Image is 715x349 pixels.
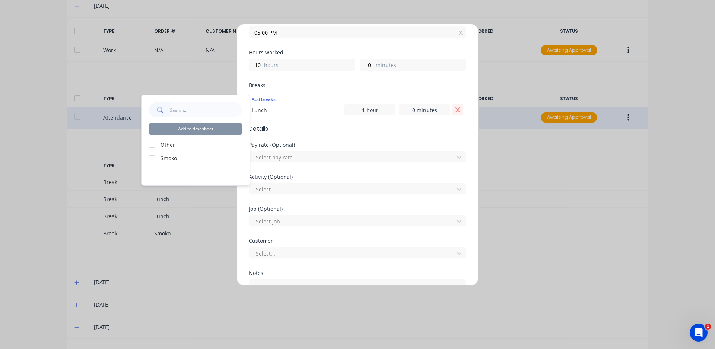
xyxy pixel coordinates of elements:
[249,50,466,55] div: Hours worked
[705,324,711,330] span: 1
[249,142,466,147] div: Pay rate (Optional)
[249,238,466,244] div: Customer
[161,154,242,162] label: Smoko
[249,270,466,276] div: Notes
[344,104,395,115] input: 0
[264,61,354,70] label: hours
[170,102,242,117] input: Search...
[252,106,344,114] div: Lunch
[252,95,463,104] div: Add breaks
[690,324,708,342] iframe: Intercom live chat
[249,206,466,212] div: Job (Optional)
[249,59,262,70] input: 0
[249,174,466,180] div: Activity (Optional)
[249,124,466,133] span: Details
[249,83,466,88] div: Breaks
[361,59,374,70] input: 0
[376,61,466,70] label: minutes
[149,123,242,135] button: Add to timesheet
[399,104,450,115] input: 0
[452,104,463,115] button: Remove Lunch
[161,141,242,149] label: Other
